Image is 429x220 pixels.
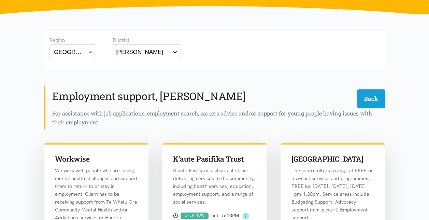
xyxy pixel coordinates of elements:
[173,167,256,206] p: K'aute Pasifika is a charitable trust delivering services to the community, including health serv...
[53,47,85,57] div: [GEOGRAPHIC_DATA]
[181,212,209,219] div: OPEN NOW
[116,47,163,57] div: [PERSON_NAME]
[113,36,181,44] div: District
[52,89,246,104] h2: Employment support, [PERSON_NAME]
[55,154,138,164] h3: Workwise
[173,154,256,164] h3: K'aute Pasifika Trust
[52,109,385,126] div: For assistance with job applications, employment search, careers advice and/or support for young ...
[357,89,385,108] button: Back
[291,154,374,164] h3: [GEOGRAPHIC_DATA]
[49,44,96,60] button: [GEOGRAPHIC_DATA]
[113,44,181,60] button: [PERSON_NAME]
[173,211,256,220] div: until 5:00PM
[49,36,96,44] div: Region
